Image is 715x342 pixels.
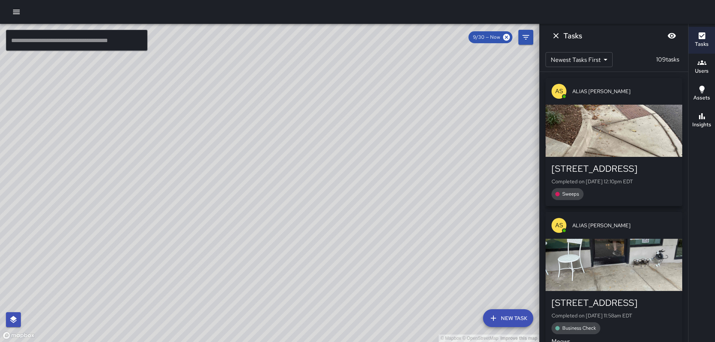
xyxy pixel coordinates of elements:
[552,312,676,319] p: Completed on [DATE] 11:58am EDT
[695,40,709,48] h6: Tasks
[555,87,563,96] p: AS
[693,94,710,102] h6: Assets
[664,28,679,43] button: Blur
[689,80,715,107] button: Assets
[546,52,613,67] div: Newest Tasks First
[689,54,715,80] button: Users
[546,78,682,206] button: ASALIAS [PERSON_NAME][STREET_ADDRESS]Completed on [DATE] 12:10pm EDTSweeps
[552,178,676,185] p: Completed on [DATE] 12:10pm EDT
[555,221,563,230] p: AS
[549,28,563,43] button: Dismiss
[692,121,711,129] h6: Insights
[552,163,676,175] div: [STREET_ADDRESS]
[695,67,709,75] h6: Users
[518,30,533,45] button: Filters
[552,297,676,309] div: [STREET_ADDRESS]
[468,34,505,41] span: 9/30 — Now
[572,88,676,95] span: ALIAS [PERSON_NAME]
[563,30,582,42] h6: Tasks
[653,55,682,64] p: 109 tasks
[689,27,715,54] button: Tasks
[558,190,584,198] span: Sweeps
[468,31,512,43] div: 9/30 — Now
[558,324,600,332] span: Business Check
[689,107,715,134] button: Insights
[572,222,676,229] span: ALIAS [PERSON_NAME]
[483,309,533,327] button: New Task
